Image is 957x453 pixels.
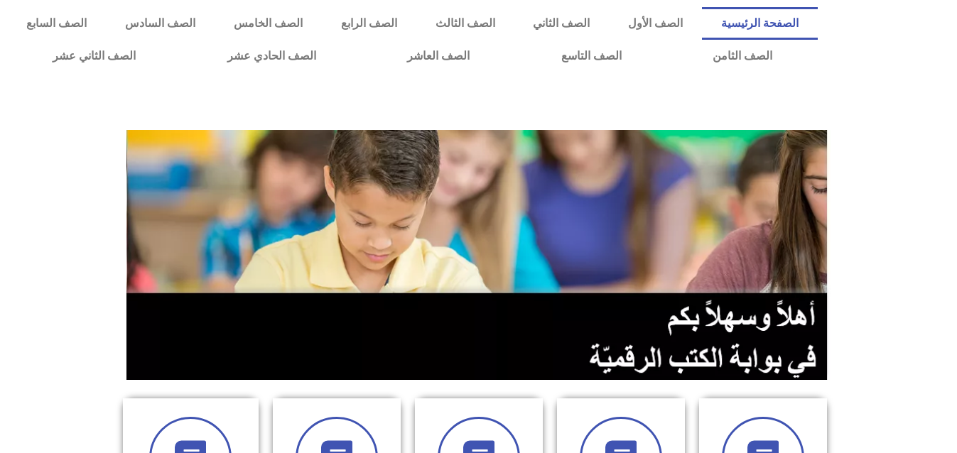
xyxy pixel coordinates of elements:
[416,7,514,40] a: الصف الثالث
[362,40,515,72] a: الصف العاشر
[322,7,416,40] a: الصف الرابع
[7,40,181,72] a: الصف الثاني عشر
[106,7,215,40] a: الصف السادس
[515,40,666,72] a: الصف التاسع
[609,7,702,40] a: الصف الأول
[702,7,818,40] a: الصفحة الرئيسية
[215,7,322,40] a: الصف الخامس
[181,40,361,72] a: الصف الحادي عشر
[7,7,106,40] a: الصف السابع
[667,40,818,72] a: الصف الثامن
[514,7,609,40] a: الصف الثاني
